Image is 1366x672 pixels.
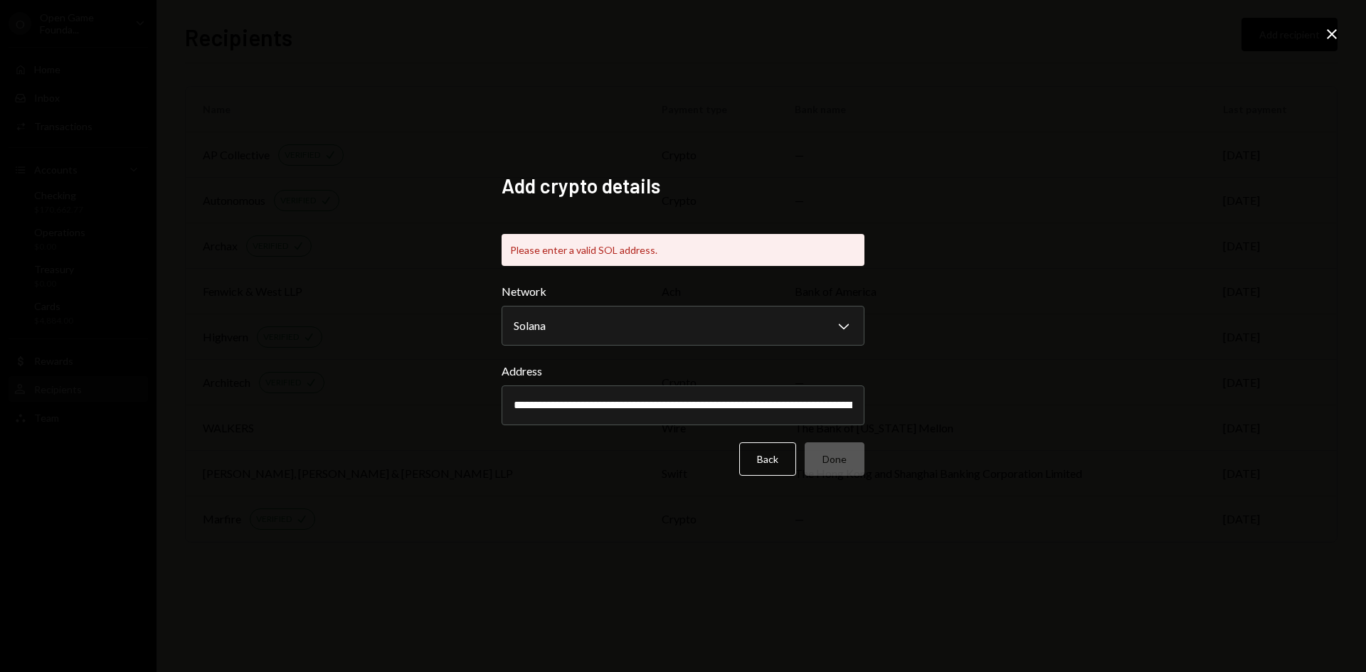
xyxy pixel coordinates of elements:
h2: Add crypto details [502,172,864,200]
button: Back [739,442,796,476]
button: Network [502,306,864,346]
label: Address [502,363,864,380]
div: Please enter a valid SOL address. [502,234,864,266]
label: Network [502,283,864,300]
